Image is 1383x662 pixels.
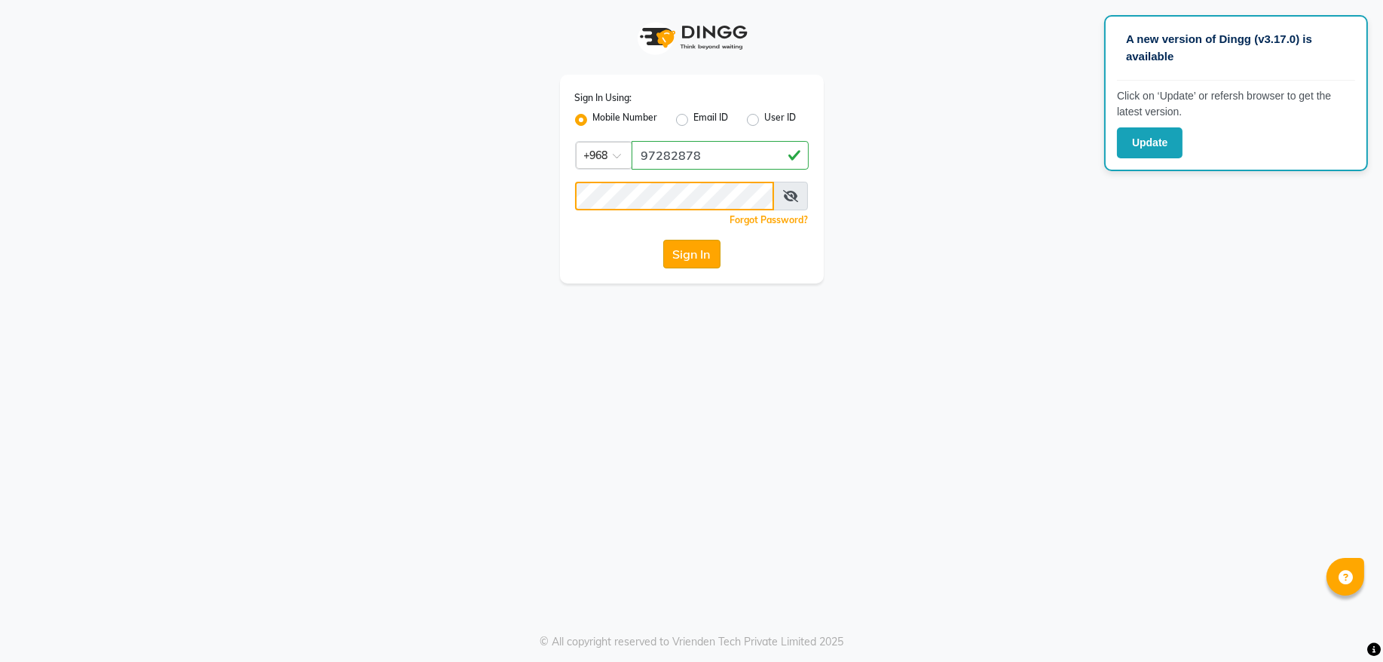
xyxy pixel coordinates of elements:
[575,91,632,105] label: Sign In Using:
[694,111,729,129] label: Email ID
[1117,127,1183,158] button: Update
[632,141,809,170] input: Username
[632,15,752,60] img: logo1.svg
[1126,31,1346,65] p: A new version of Dingg (v3.17.0) is available
[765,111,797,129] label: User ID
[1117,88,1355,120] p: Click on ‘Update’ or refersh browser to get the latest version.
[663,240,721,268] button: Sign In
[575,182,774,210] input: Username
[593,111,658,129] label: Mobile Number
[730,214,809,225] a: Forgot Password?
